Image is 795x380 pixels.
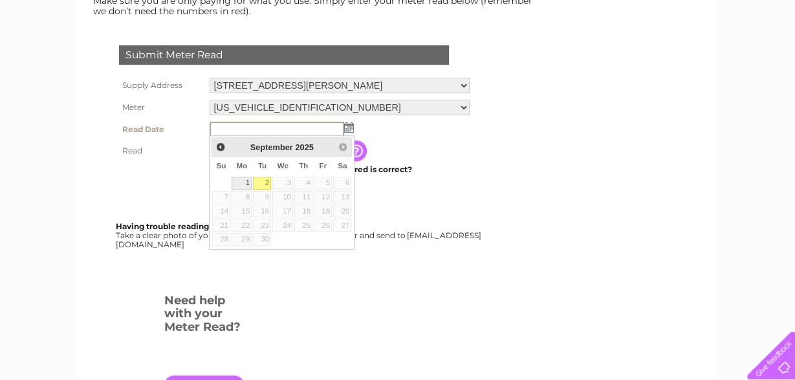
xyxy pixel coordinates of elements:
a: Prev [213,139,228,154]
a: Water [567,55,592,65]
a: 0333 014 3131 [551,6,640,23]
a: Telecoms [636,55,675,65]
span: Monday [236,162,247,170]
a: Energy [600,55,628,65]
td: Are you sure the read you have entered is correct? [206,161,473,178]
div: Clear Business is a trading name of Verastar Limited (registered in [GEOGRAPHIC_DATA] No. 3667643... [93,7,704,63]
th: Meter [116,96,206,118]
span: Friday [319,162,327,170]
th: Read Date [116,118,206,140]
span: 2025 [295,142,313,152]
a: Log out [752,55,783,65]
img: logo.png [28,34,94,73]
th: Read [116,140,206,161]
span: Wednesday [278,162,289,170]
span: Prev [215,142,226,152]
span: Thursday [299,162,308,170]
span: September [250,142,293,152]
input: Information [346,140,369,161]
a: Blog [682,55,701,65]
a: Contact [709,55,741,65]
span: Saturday [338,162,347,170]
a: 2 [253,177,271,190]
th: Supply Address [116,74,206,96]
a: 1 [232,177,252,190]
span: Tuesday [258,162,267,170]
span: Sunday [217,162,226,170]
img: ... [344,122,354,133]
div: Take a clear photo of your readings, tell us which supply it's for and send to [EMAIL_ADDRESS][DO... [116,222,483,249]
h3: Need help with your Meter Read? [164,291,244,341]
div: Submit Meter Read [119,45,449,65]
b: Having trouble reading your meter? [116,221,261,231]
